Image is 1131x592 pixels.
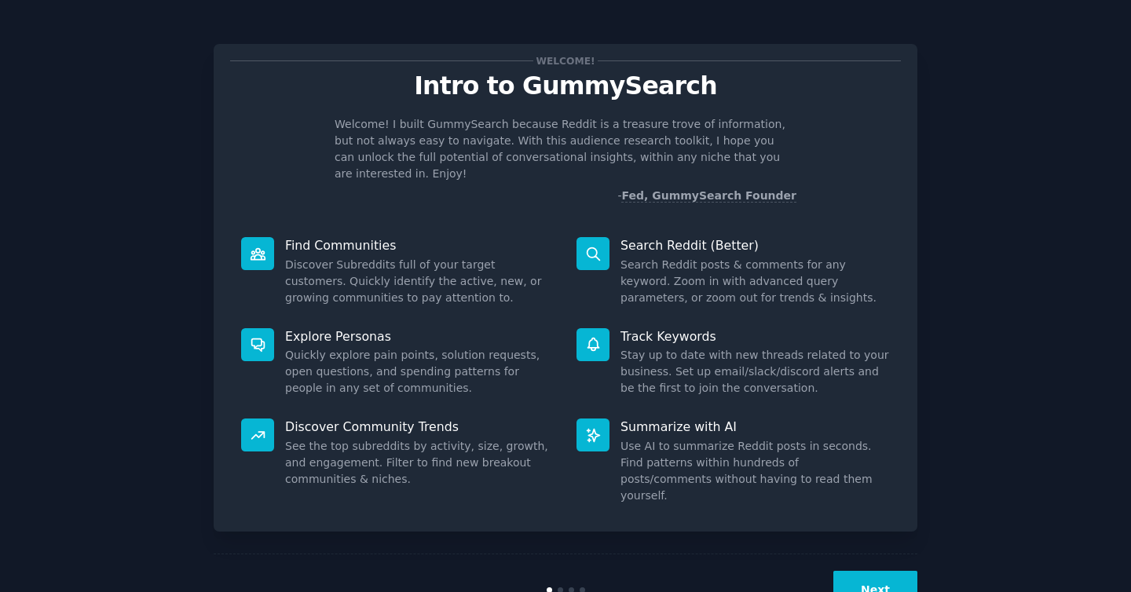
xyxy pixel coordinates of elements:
[621,189,796,203] a: Fed, GummySearch Founder
[285,418,555,435] p: Discover Community Trends
[285,257,555,306] dd: Discover Subreddits full of your target customers. Quickly identify the active, new, or growing c...
[230,72,901,100] p: Intro to GummySearch
[620,418,890,435] p: Summarize with AI
[285,328,555,345] p: Explore Personas
[335,116,796,182] p: Welcome! I built GummySearch because Reddit is a treasure trove of information, but not always ea...
[620,257,890,306] dd: Search Reddit posts & comments for any keyword. Zoom in with advanced query parameters, or zoom o...
[617,188,796,204] div: -
[285,347,555,396] dd: Quickly explore pain points, solution requests, open questions, and spending patterns for people ...
[533,53,598,69] span: Welcome!
[285,438,555,488] dd: See the top subreddits by activity, size, growth, and engagement. Filter to find new breakout com...
[285,237,555,254] p: Find Communities
[620,328,890,345] p: Track Keywords
[620,438,890,504] dd: Use AI to summarize Reddit posts in seconds. Find patterns within hundreds of posts/comments with...
[620,347,890,396] dd: Stay up to date with new threads related to your business. Set up email/slack/discord alerts and ...
[620,237,890,254] p: Search Reddit (Better)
